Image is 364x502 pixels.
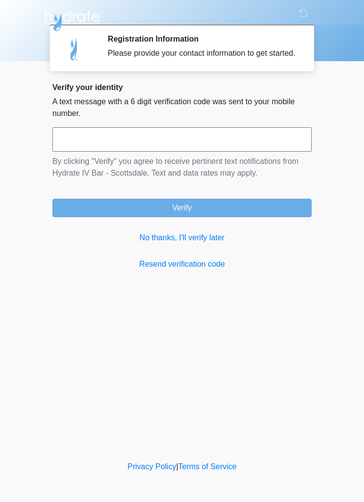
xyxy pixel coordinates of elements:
button: Verify [52,199,312,217]
a: No thanks, I'll verify later [52,232,312,244]
a: | [176,462,178,471]
a: Privacy Policy [128,462,177,471]
p: A text message with a 6 digit verification code was sent to your mobile number. [52,96,312,119]
img: Hydrate IV Bar - Scottsdale Logo [43,7,101,32]
div: Please provide your contact information to get started. [108,47,297,59]
a: Terms of Service [178,462,236,471]
h2: Verify your identity [52,83,312,92]
img: Agent Avatar [60,34,89,64]
p: By clicking "Verify" you agree to receive pertinent text notifications from Hydrate IV Bar - Scot... [52,156,312,179]
a: Resend verification code [52,258,312,270]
